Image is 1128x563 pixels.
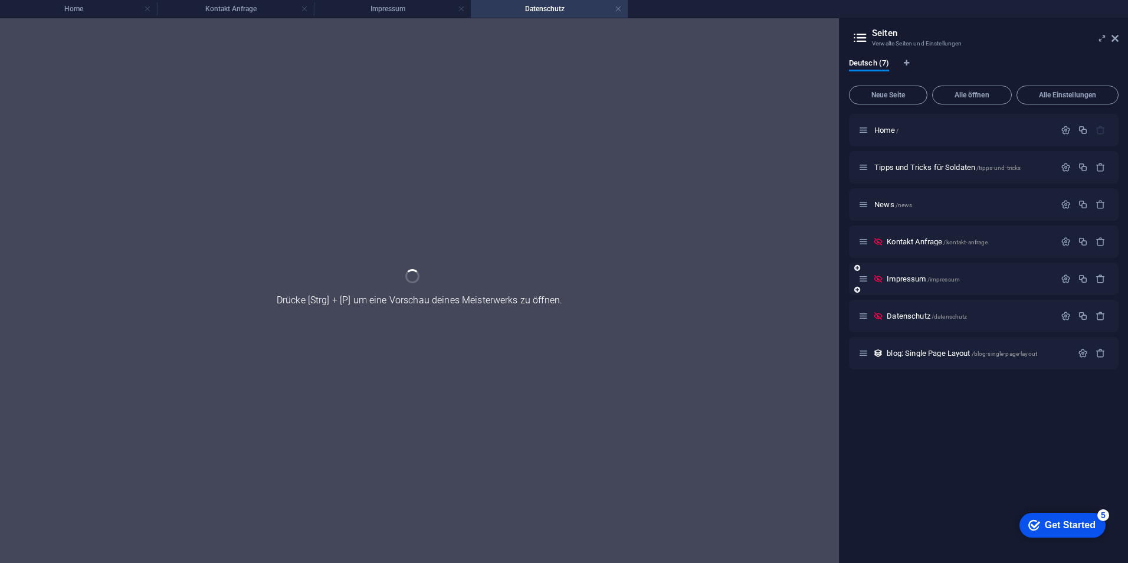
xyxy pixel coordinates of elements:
h3: Verwalte Seiten und Einstellungen [872,38,1095,49]
span: / [896,127,899,134]
span: Datenschutz [887,312,967,320]
div: Entfernen [1096,311,1106,321]
div: 5 [87,2,99,14]
div: Tipps und Tricks für Soldaten/tipps-und-tricks [871,163,1055,171]
button: Alle öffnen [932,86,1012,104]
div: Entfernen [1096,199,1106,210]
div: Entfernen [1096,162,1106,172]
span: /blog-single-page-layout [972,351,1037,357]
h4: Datenschutz [471,2,628,15]
div: blog: Single Page Layout/blog-single-page-layout [883,349,1072,357]
div: Einstellungen [1078,348,1088,358]
div: Duplizieren [1078,274,1088,284]
div: Duplizieren [1078,237,1088,247]
h2: Seiten [872,28,1119,38]
div: Impressum/impressum [883,275,1055,283]
span: Deutsch (7) [849,56,889,73]
div: Get Started 5 items remaining, 0% complete [9,6,96,31]
div: Einstellungen [1061,311,1071,321]
div: Duplizieren [1078,311,1088,321]
div: Entfernen [1096,237,1106,247]
div: Dieses Layout wird als Template für alle Einträge dieser Collection genutzt (z.B. ein Blog Post).... [873,348,883,358]
div: Get Started [35,13,86,24]
span: /kontakt-anfrage [943,239,988,246]
div: Einstellungen [1061,125,1071,135]
div: Duplizieren [1078,199,1088,210]
div: Home/ [871,126,1055,134]
div: Einstellungen [1061,162,1071,172]
span: News [874,200,912,209]
button: Alle Einstellungen [1016,86,1119,104]
span: Impressum [887,274,960,283]
span: Neue Seite [854,91,922,99]
span: Klick, um Seite zu öffnen [874,126,899,135]
div: Einstellungen [1061,237,1071,247]
span: Alle öffnen [937,91,1006,99]
span: Klick, um Seite zu öffnen [887,349,1037,358]
div: Die Startseite kann nicht gelöscht werden [1096,125,1106,135]
h4: Impressum [314,2,471,15]
span: /tipps-und-tricks [976,165,1021,171]
button: Neue Seite [849,86,927,104]
div: Duplizieren [1078,162,1088,172]
div: News/news [871,201,1055,208]
span: /impressum [927,276,960,283]
div: Einstellungen [1061,199,1071,210]
span: /news [896,202,913,208]
div: Einstellungen [1061,274,1071,284]
div: Duplizieren [1078,125,1088,135]
span: Kontakt Anfrage [887,237,988,246]
div: Entfernen [1096,274,1106,284]
span: /datenschutz [932,313,968,320]
div: Entfernen [1096,348,1106,358]
div: Kontakt Anfrage/kontakt-anfrage [883,238,1055,246]
div: Sprachen-Tabs [849,58,1119,81]
span: Alle Einstellungen [1022,91,1113,99]
h4: Kontakt Anfrage [157,2,314,15]
div: Datenschutz/datenschutz [883,312,1055,320]
span: Tipps und Tricks für Soldaten [874,163,1021,172]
